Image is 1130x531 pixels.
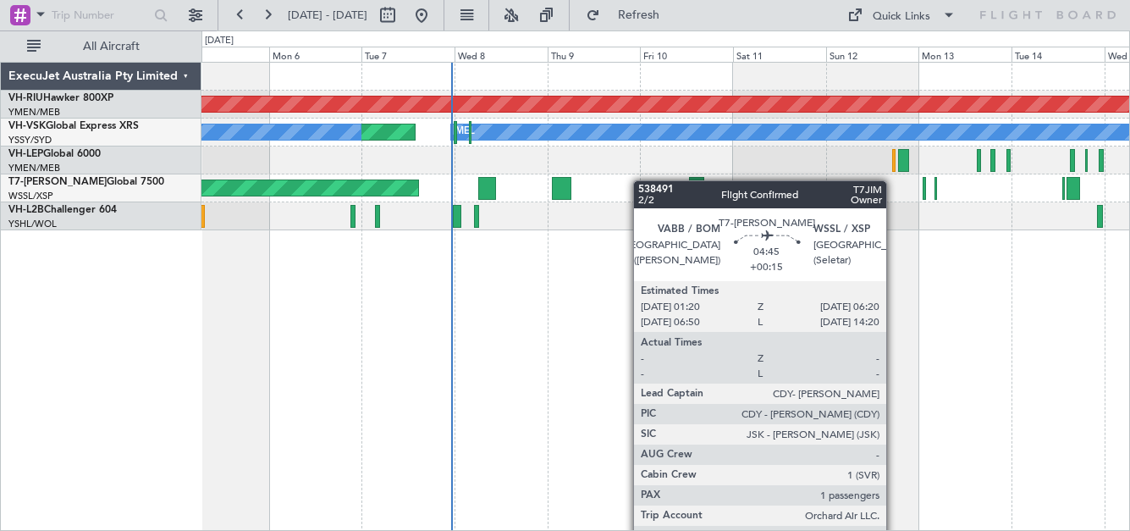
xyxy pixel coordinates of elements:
[455,47,548,62] div: Wed 8
[1011,47,1105,62] div: Tue 14
[8,134,52,147] a: YSSY/SYD
[8,162,60,174] a: YMEN/MEB
[455,119,475,145] div: MEL
[288,8,367,23] span: [DATE] - [DATE]
[826,47,919,62] div: Sun 12
[44,41,179,53] span: All Aircraft
[578,2,680,29] button: Refresh
[8,93,43,103] span: VH-RIU
[8,218,57,230] a: YSHL/WOL
[8,149,101,159] a: VH-LEPGlobal 6000
[8,106,60,119] a: YMEN/MEB
[8,93,113,103] a: VH-RIUHawker 800XP
[8,149,43,159] span: VH-LEP
[8,177,164,187] a: T7-[PERSON_NAME]Global 7500
[8,121,46,131] span: VH-VSK
[733,47,826,62] div: Sat 11
[640,47,733,62] div: Fri 10
[8,205,117,215] a: VH-L2BChallenger 604
[8,177,107,187] span: T7-[PERSON_NAME]
[604,9,675,21] span: Refresh
[176,47,269,62] div: Sun 5
[52,3,149,28] input: Trip Number
[361,47,455,62] div: Tue 7
[8,205,44,215] span: VH-L2B
[19,33,184,60] button: All Aircraft
[8,121,139,131] a: VH-VSKGlobal Express XRS
[8,190,53,202] a: WSSL/XSP
[873,8,930,25] div: Quick Links
[839,2,964,29] button: Quick Links
[548,47,641,62] div: Thu 9
[918,47,1011,62] div: Mon 13
[205,34,234,48] div: [DATE]
[269,47,362,62] div: Mon 6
